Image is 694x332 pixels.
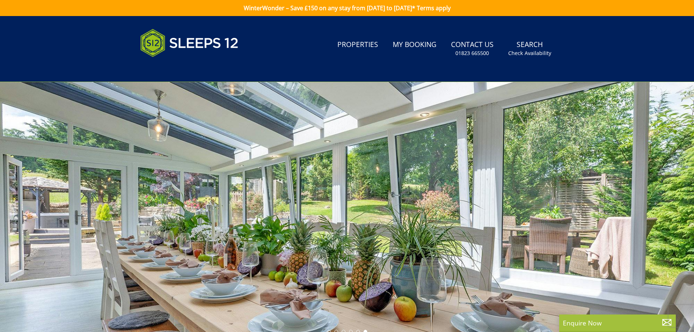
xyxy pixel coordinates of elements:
[390,37,439,53] a: My Booking
[334,37,381,53] a: Properties
[505,37,554,60] a: SearchCheck Availability
[137,66,213,72] iframe: Customer reviews powered by Trustpilot
[140,25,239,61] img: Sleeps 12
[448,37,497,60] a: Contact Us01823 665500
[563,318,672,328] p: Enquire Now
[455,50,489,57] small: 01823 665500
[508,50,551,57] small: Check Availability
